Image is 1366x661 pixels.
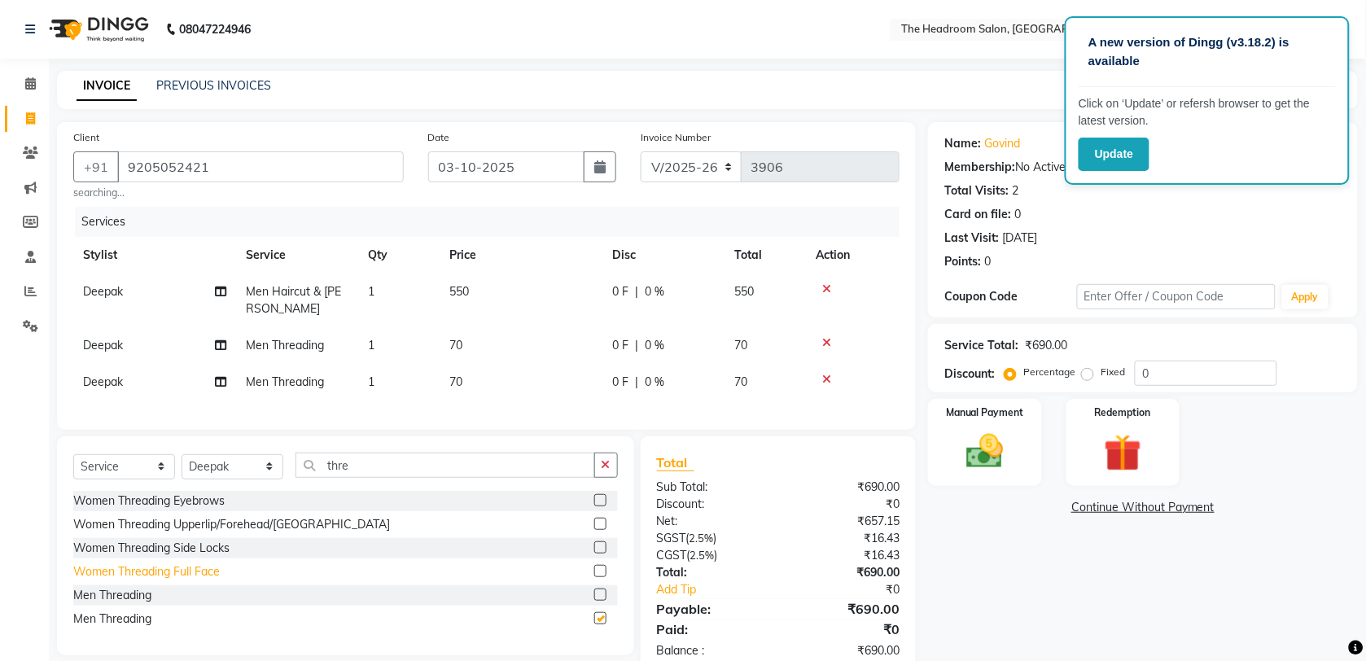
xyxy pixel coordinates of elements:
div: ₹16.43 [778,547,912,564]
div: 0 [1014,206,1021,223]
span: Deepak [83,338,123,352]
span: 70 [734,338,747,352]
div: Paid: [645,619,778,639]
div: Men Threading [73,611,151,628]
span: 70 [734,374,747,389]
th: Stylist [73,237,236,274]
div: Women Threading Side Locks [73,540,230,557]
span: | [635,283,638,300]
a: INVOICE [77,72,137,101]
span: 550 [449,284,469,299]
img: _gift.svg [1092,430,1154,476]
div: [DATE] [1002,230,1037,247]
div: Services [75,207,912,237]
div: Net: [645,513,778,530]
th: Service [236,237,358,274]
div: Name: [944,135,981,152]
span: 1 [368,374,374,389]
input: Search by Name/Mobile/Email/Code [117,151,404,182]
span: 0 % [645,283,664,300]
div: Last Visit: [944,230,999,247]
div: Total: [645,564,778,581]
span: SGST [657,531,686,545]
label: Redemption [1095,405,1151,420]
th: Disc [602,237,725,274]
label: Fixed [1101,365,1125,379]
p: A new version of Dingg (v3.18.2) is available [1088,33,1326,70]
input: Enter Offer / Coupon Code [1077,284,1276,309]
div: ( ) [645,547,778,564]
div: ₹16.43 [778,530,912,547]
div: ₹690.00 [778,599,912,619]
th: Action [806,237,900,274]
div: Women Threading Eyebrows [73,492,225,510]
span: 70 [449,374,462,389]
img: _cash.svg [955,430,1016,473]
div: Points: [944,253,981,270]
span: 70 [449,338,462,352]
button: Update [1079,138,1149,171]
span: 0 % [645,374,664,391]
div: Women Threading Upperlip/Forehead/[GEOGRAPHIC_DATA] [73,516,390,533]
div: ₹690.00 [778,642,912,659]
div: ₹0 [778,496,912,513]
span: 0 F [612,374,628,391]
div: Card on file: [944,206,1011,223]
div: No Active Membership [944,159,1342,176]
span: 2.5% [690,532,714,545]
a: Govind [984,135,1020,152]
div: ( ) [645,530,778,547]
span: 550 [734,284,754,299]
span: Deepak [83,374,123,389]
span: Men Threading [246,374,324,389]
div: ₹657.15 [778,513,912,530]
span: 1 [368,338,374,352]
label: Manual Payment [946,405,1024,420]
input: Search or Scan [296,453,595,478]
div: Membership: [944,159,1015,176]
label: Invoice Number [641,130,711,145]
button: Apply [1282,285,1329,309]
b: 08047224946 [179,7,251,52]
span: CGST [657,548,687,563]
div: Service Total: [944,337,1018,354]
a: Continue Without Payment [931,499,1355,516]
div: 2 [1012,182,1018,199]
span: Men Haircut & [PERSON_NAME] [246,284,341,316]
label: Client [73,130,99,145]
div: 0 [984,253,991,270]
div: ₹690.00 [778,564,912,581]
div: Discount: [645,496,778,513]
label: Date [428,130,450,145]
div: Total Visits: [944,182,1009,199]
div: Payable: [645,599,778,619]
th: Total [725,237,806,274]
span: 0 F [612,337,628,354]
span: Men Threading [246,338,324,352]
label: Percentage [1023,365,1075,379]
span: 2.5% [690,549,715,562]
th: Price [440,237,602,274]
button: +91 [73,151,119,182]
th: Qty [358,237,440,274]
div: ₹690.00 [1025,337,1067,354]
a: PREVIOUS INVOICES [156,78,271,93]
div: Coupon Code [944,288,1077,305]
div: ₹0 [778,619,912,639]
div: Men Threading [73,587,151,604]
img: logo [42,7,153,52]
span: | [635,374,638,391]
small: searching... [73,186,404,200]
span: Deepak [83,284,123,299]
a: Add Tip [645,581,801,598]
span: Total [657,454,694,471]
div: Sub Total: [645,479,778,496]
div: ₹0 [800,581,912,598]
span: 0 F [612,283,628,300]
span: 1 [368,284,374,299]
div: Balance : [645,642,778,659]
div: Women Threading Full Face [73,563,220,580]
div: Discount: [944,366,995,383]
div: ₹690.00 [778,479,912,496]
span: 0 % [645,337,664,354]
